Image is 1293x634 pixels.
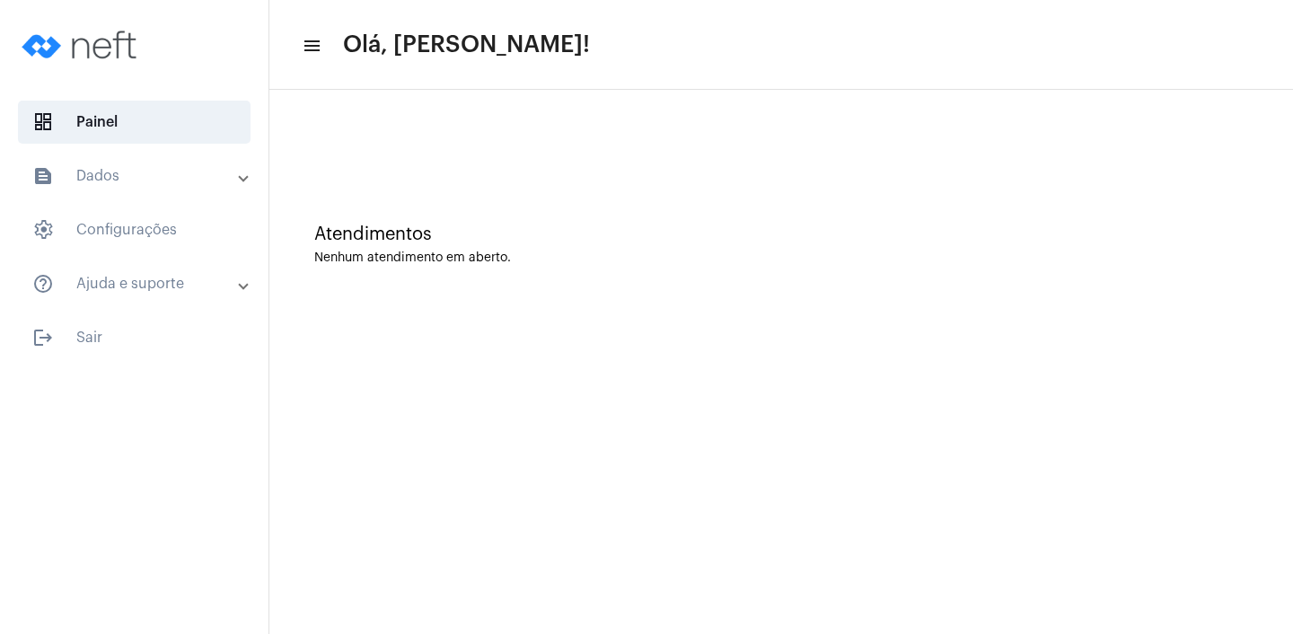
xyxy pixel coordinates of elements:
mat-expansion-panel-header: sidenav iconAjuda e suporte [11,262,268,305]
span: sidenav icon [32,111,54,133]
div: Nenhum atendimento em aberto. [314,251,1248,265]
mat-icon: sidenav icon [302,35,320,57]
div: Atendimentos [314,225,1248,244]
mat-icon: sidenav icon [32,327,54,348]
span: sidenav icon [32,219,54,241]
span: Configurações [18,208,251,251]
span: Olá, [PERSON_NAME]! [343,31,590,59]
span: Sair [18,316,251,359]
mat-panel-title: Ajuda e suporte [32,273,240,295]
mat-icon: sidenav icon [32,165,54,187]
mat-icon: sidenav icon [32,273,54,295]
img: logo-neft-novo-2.png [14,9,149,81]
mat-expansion-panel-header: sidenav iconDados [11,154,268,198]
mat-panel-title: Dados [32,165,240,187]
span: Painel [18,101,251,144]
